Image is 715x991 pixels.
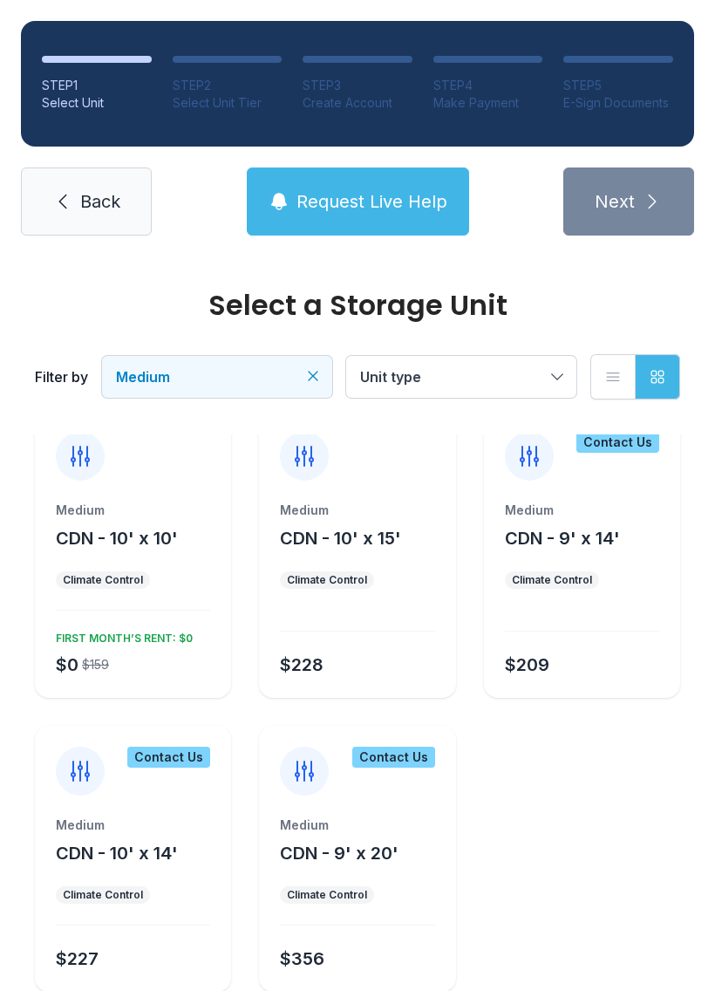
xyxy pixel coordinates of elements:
[287,888,367,902] div: Climate Control
[35,366,88,387] div: Filter by
[82,656,109,673] div: $159
[280,653,323,677] div: $228
[56,841,178,865] button: CDN - 10' x 14'
[63,573,143,587] div: Climate Control
[287,573,367,587] div: Climate Control
[303,94,412,112] div: Create Account
[433,94,543,112] div: Make Payment
[127,747,210,768] div: Contact Us
[102,356,332,398] button: Medium
[56,502,210,519] div: Medium
[505,653,549,677] div: $209
[352,747,435,768] div: Contact Us
[280,841,398,865] button: CDN - 9' x 20'
[576,432,659,453] div: Contact Us
[280,843,398,864] span: CDN - 9' x 20'
[360,368,421,386] span: Unit type
[304,367,322,385] button: Clear filters
[49,625,193,646] div: FIRST MONTH’S RENT: $0
[280,817,434,834] div: Medium
[280,528,401,549] span: CDN - 10' x 15'
[56,653,78,677] div: $0
[42,94,152,112] div: Select Unit
[505,526,620,550] button: CDN - 9' x 14'
[173,77,283,94] div: STEP 2
[595,189,635,214] span: Next
[56,528,178,549] span: CDN - 10' x 10'
[116,368,170,386] span: Medium
[563,94,673,112] div: E-Sign Documents
[173,94,283,112] div: Select Unit Tier
[56,843,178,864] span: CDN - 10' x 14'
[280,526,401,550] button: CDN - 10' x 15'
[56,817,210,834] div: Medium
[63,888,143,902] div: Climate Control
[80,189,120,214] span: Back
[56,947,99,971] div: $227
[433,77,543,94] div: STEP 4
[56,526,178,550] button: CDN - 10' x 10'
[42,77,152,94] div: STEP 1
[303,77,412,94] div: STEP 3
[512,573,592,587] div: Climate Control
[505,502,659,519] div: Medium
[563,77,673,94] div: STEP 5
[280,502,434,519] div: Medium
[280,947,324,971] div: $356
[296,189,447,214] span: Request Live Help
[35,291,680,319] div: Select a Storage Unit
[346,356,576,398] button: Unit type
[505,528,620,549] span: CDN - 9' x 14'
